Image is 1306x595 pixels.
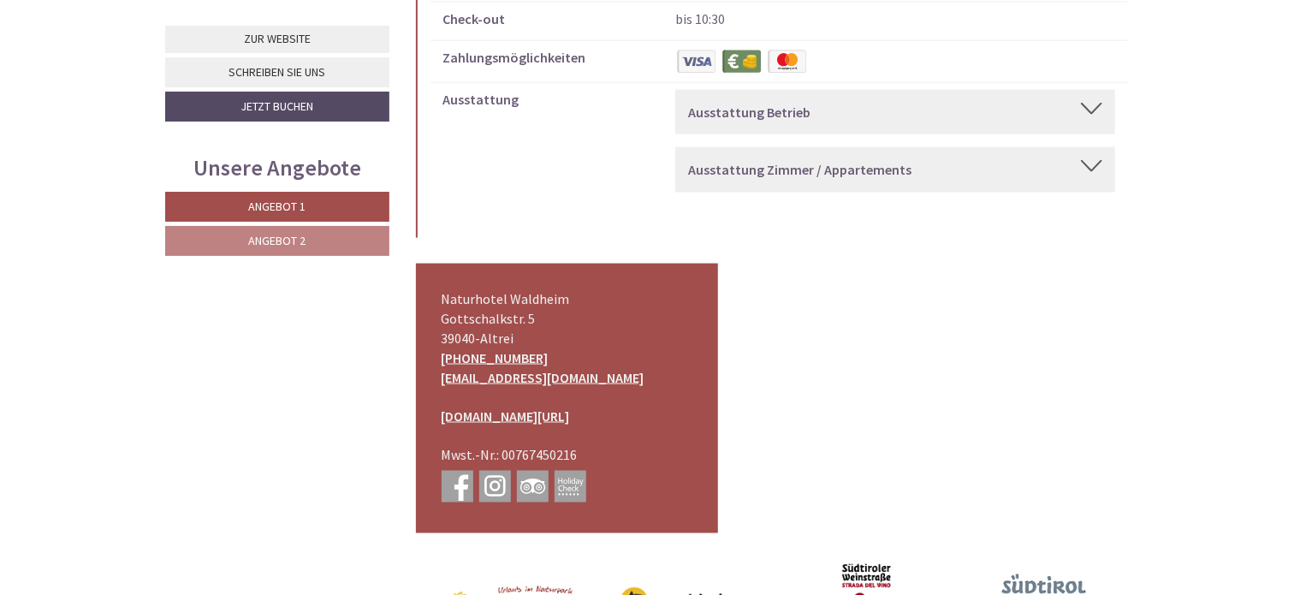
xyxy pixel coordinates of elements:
[442,349,549,366] a: [PHONE_NUMBER]
[442,408,570,425] a: [DOMAIN_NAME][URL]
[26,83,264,95] small: 17:35
[580,451,673,481] button: Senden
[249,199,306,214] span: Angebot 1
[481,330,514,347] span: Altrei
[443,9,506,29] label: Check-out
[721,48,763,74] img: Barzahlung
[497,447,578,464] span: : 00767450216
[675,48,718,74] img: Visa
[688,161,911,178] b: Ausstattung Zimmer / Appartements
[165,26,389,53] a: Zur Website
[26,50,264,63] div: Naturhotel Waldheim
[13,46,272,98] div: Guten Tag, wie können wir Ihnen helfen?
[249,233,306,248] span: Angebot 2
[416,264,718,533] div: - Mwst.-Nr.
[688,104,810,121] b: Ausstattung Betrieb
[292,13,382,42] div: Mittwoch
[662,9,1128,29] div: bis 10:30
[442,310,536,327] span: Gottschalkstr. 5
[442,369,644,386] a: [EMAIL_ADDRESS][DOMAIN_NAME]
[165,92,389,122] a: Jetzt buchen
[165,152,389,183] div: Unsere Angebote
[442,290,570,307] span: Naturhotel Waldheim
[766,48,809,74] img: Maestro
[442,330,476,347] span: 39040
[165,57,389,87] a: Schreiben Sie uns
[443,90,519,110] label: Ausstattung
[443,48,586,68] label: Zahlungsmöglichkeiten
